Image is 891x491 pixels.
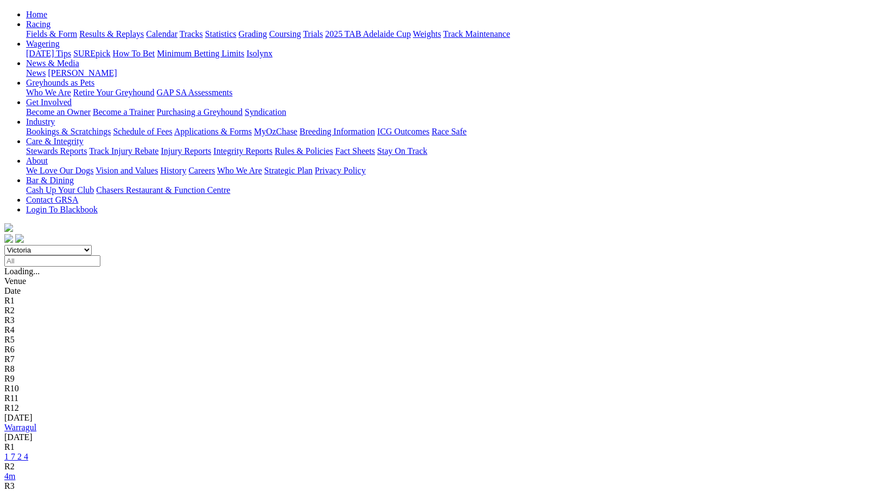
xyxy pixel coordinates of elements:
a: Chasers Restaurant & Function Centre [96,185,230,195]
div: R12 [4,403,887,413]
input: Select date [4,255,100,267]
div: [DATE] [4,413,887,423]
a: About [26,156,48,165]
div: R1 [4,296,887,306]
a: Coursing [269,29,301,38]
a: Bar & Dining [26,176,74,185]
a: Track Injury Rebate [89,146,158,156]
div: Industry [26,127,887,137]
a: History [160,166,186,175]
a: Home [26,10,47,19]
a: We Love Our Dogs [26,166,93,175]
a: [DATE] Tips [26,49,71,58]
div: R8 [4,364,887,374]
div: R9 [4,374,887,384]
a: GAP SA Assessments [157,88,233,97]
a: 4m [4,471,15,481]
a: Integrity Reports [213,146,272,156]
div: Greyhounds as Pets [26,88,887,98]
img: logo-grsa-white.png [4,223,13,232]
a: Retire Your Greyhound [73,88,155,97]
a: Isolynx [246,49,272,58]
div: Get Involved [26,107,887,117]
div: R3 [4,315,887,325]
a: Applications & Forms [174,127,252,136]
div: News & Media [26,68,887,78]
a: Privacy Policy [315,166,366,175]
div: [DATE] [4,432,887,442]
a: Grading [239,29,267,38]
a: Who We Are [26,88,71,97]
a: Get Involved [26,98,72,107]
a: Weights [413,29,441,38]
a: Bookings & Scratchings [26,127,111,136]
a: Tracks [180,29,203,38]
div: Venue [4,276,887,286]
a: Race Safe [431,127,466,136]
img: facebook.svg [4,234,13,243]
div: R2 [4,462,887,471]
div: R4 [4,325,887,335]
a: News [26,68,46,77]
div: R3 [4,481,887,491]
div: R11 [4,393,887,403]
a: Contact GRSA [26,195,78,204]
a: Wagering [26,39,60,48]
a: Login To Blackbook [26,205,98,214]
a: How To Bet [113,49,155,58]
div: Care & Integrity [26,146,887,156]
a: Syndication [245,107,286,117]
a: 1 7 2 4 [4,452,28,461]
a: Racing [26,20,50,29]
div: R5 [4,335,887,345]
a: Care & Integrity [26,137,84,146]
a: Injury Reports [161,146,211,156]
div: R7 [4,354,887,364]
a: Careers [188,166,215,175]
a: Schedule of Fees [113,127,172,136]
a: Warragul [4,423,36,432]
a: Rules & Policies [275,146,333,156]
a: Become a Trainer [93,107,155,117]
div: Wagering [26,49,887,59]
div: Date [4,286,887,296]
a: Fact Sheets [335,146,375,156]
a: Cash Up Your Club [26,185,94,195]
div: R6 [4,345,887,354]
a: Fields & Form [26,29,77,38]
div: R10 [4,384,887,393]
div: R2 [4,306,887,315]
a: Industry [26,117,55,126]
div: Racing [26,29,887,39]
a: Greyhounds as Pets [26,78,94,87]
a: Minimum Betting Limits [157,49,244,58]
img: twitter.svg [15,234,24,243]
a: Trials [303,29,323,38]
a: Become an Owner [26,107,91,117]
a: Breeding Information [300,127,375,136]
a: 2025 TAB Adelaide Cup [325,29,411,38]
a: Purchasing a Greyhound [157,107,243,117]
a: ICG Outcomes [377,127,429,136]
a: Stay On Track [377,146,427,156]
a: Calendar [146,29,177,38]
a: Strategic Plan [264,166,313,175]
span: Loading... [4,267,40,276]
a: [PERSON_NAME] [48,68,117,77]
a: Who We Are [217,166,262,175]
div: R1 [4,442,887,452]
a: Vision and Values [96,166,158,175]
a: Statistics [205,29,237,38]
a: Stewards Reports [26,146,87,156]
a: Track Maintenance [443,29,510,38]
div: About [26,166,887,176]
a: MyOzChase [254,127,297,136]
a: SUREpick [73,49,110,58]
a: Results & Replays [79,29,144,38]
a: News & Media [26,59,79,68]
div: Bar & Dining [26,185,887,195]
